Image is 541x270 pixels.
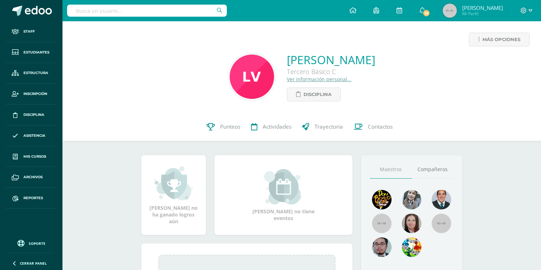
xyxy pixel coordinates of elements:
[23,174,43,180] span: Archivos
[220,123,240,130] span: Punteos
[20,261,47,266] span: Cerrar panel
[264,169,303,204] img: event_small.png
[29,241,45,246] span: Soporte
[23,133,45,139] span: Asistencia
[443,4,457,18] img: 45x45
[422,9,430,17] span: 19
[287,76,351,83] a: Ver información personal...
[6,146,57,167] a: Mis cursos
[154,165,193,201] img: achievement_small.png
[469,33,530,46] a: Más opciones
[348,113,398,141] a: Contactos
[462,4,503,11] span: [PERSON_NAME]
[23,91,47,97] span: Inscripción
[304,88,332,101] span: Disciplina
[462,11,503,17] span: Mi Perfil
[372,237,392,257] img: d0e54f245e8330cebada5b5b95708334.png
[287,88,341,101] a: Disciplina
[23,70,48,76] span: Estructura
[402,214,421,233] img: 67c3d6f6ad1c930a517675cdc903f95f.png
[372,190,392,209] img: 29fc2a48271e3f3676cb2cb292ff2552.png
[368,123,393,130] span: Contactos
[148,165,199,225] div: [PERSON_NAME] no ha ganado logros aún
[23,154,46,159] span: Mis cursos
[412,161,454,179] a: Compañeros
[6,188,57,209] a: Reportes
[248,169,319,221] div: [PERSON_NAME] no tiene eventos
[402,237,421,257] img: a43eca2235894a1cc1b3d6ce2f11d98a.png
[287,67,375,76] div: Tercero Básico C
[263,123,291,130] span: Actividades
[23,112,44,118] span: Disciplina
[432,190,451,209] img: eec80b72a0218df6e1b0c014193c2b59.png
[6,84,57,105] a: Inscripción
[372,214,392,233] img: 55x55
[6,167,57,188] a: Archivos
[246,113,297,141] a: Actividades
[230,55,274,99] img: 7fd8df6325c2ec4ce824ff65522f320d.png
[297,113,348,141] a: Trayectoria
[23,29,35,34] span: Staff
[6,63,57,84] a: Estructura
[6,125,57,146] a: Asistencia
[6,105,57,125] a: Disciplina
[482,33,520,46] span: Más opciones
[6,21,57,42] a: Staff
[9,238,54,248] a: Soporte
[432,214,451,233] img: 55x55
[402,190,421,209] img: 45bd7986b8947ad7e5894cbc9b781108.png
[287,52,375,67] a: [PERSON_NAME]
[370,161,412,179] a: Maestros
[6,42,57,63] a: Estudiantes
[23,50,49,55] span: Estudiantes
[23,195,43,201] span: Reportes
[315,123,343,130] span: Trayectoria
[67,5,227,17] input: Busca un usuario...
[201,113,246,141] a: Punteos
